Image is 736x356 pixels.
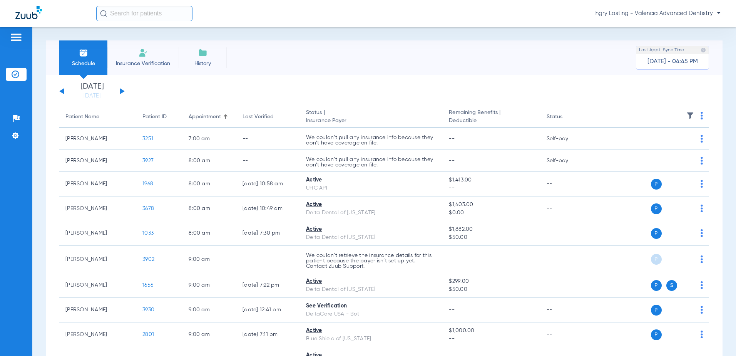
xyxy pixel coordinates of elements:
[449,335,534,343] span: --
[701,281,703,289] img: group-dot-blue.svg
[651,179,662,190] span: P
[243,113,294,121] div: Last Verified
[449,225,534,233] span: $1,882.00
[449,327,534,335] span: $1,000.00
[306,209,437,217] div: Delta Dental of [US_STATE]
[449,201,534,209] span: $1,403.00
[306,117,437,125] span: Insurance Payer
[65,113,99,121] div: Patient Name
[701,112,703,119] img: group-dot-blue.svg
[651,329,662,340] span: P
[701,180,703,188] img: group-dot-blue.svg
[306,201,437,209] div: Active
[59,221,136,246] td: [PERSON_NAME]
[142,206,154,211] span: 3678
[449,307,455,312] span: --
[639,46,685,54] span: Last Appt. Sync Time:
[182,246,236,273] td: 9:00 AM
[651,305,662,316] span: P
[139,48,148,57] img: Manual Insurance Verification
[182,150,236,172] td: 8:00 AM
[701,205,703,212] img: group-dot-blue.svg
[142,158,154,163] span: 3927
[65,113,130,121] div: Patient Name
[236,128,300,150] td: --
[236,150,300,172] td: --
[142,181,153,186] span: 1968
[651,280,662,291] span: P
[113,60,173,67] span: Insurance Verification
[449,184,534,192] span: --
[540,298,592,322] td: --
[182,196,236,221] td: 8:00 AM
[701,255,703,263] img: group-dot-blue.svg
[651,203,662,214] span: P
[59,150,136,172] td: [PERSON_NAME]
[236,172,300,196] td: [DATE] 10:58 AM
[306,225,437,233] div: Active
[142,136,153,141] span: 3251
[306,135,437,146] p: We couldn’t pull any insurance info because they don’t have coverage on file.
[15,6,42,19] img: Zuub Logo
[594,10,721,17] span: Ingry Lasting - Valencia Advanced Dentistry
[306,310,437,318] div: DeltaCare USA - Bot
[540,196,592,221] td: --
[306,157,437,168] p: We couldn’t pull any insurance info because they don’t have coverage on file.
[96,6,192,21] input: Search for patients
[698,319,736,356] iframe: Chat Widget
[142,113,167,121] div: Patient ID
[184,60,221,67] span: History
[540,106,592,128] th: Status
[306,302,437,310] div: See Verification
[59,128,136,150] td: [PERSON_NAME]
[651,254,662,265] span: P
[65,60,102,67] span: Schedule
[236,273,300,298] td: [DATE] 7:22 PM
[666,280,677,291] span: S
[449,117,534,125] span: Deductible
[142,332,154,337] span: 2801
[540,150,592,172] td: Self-pay
[142,307,154,312] span: 3930
[701,135,703,143] img: group-dot-blue.svg
[306,176,437,184] div: Active
[540,322,592,347] td: --
[701,229,703,237] img: group-dot-blue.svg
[300,106,443,128] th: Status |
[142,257,154,262] span: 3902
[540,246,592,273] td: --
[443,106,540,128] th: Remaining Benefits |
[182,322,236,347] td: 9:00 AM
[540,172,592,196] td: --
[306,253,437,269] p: We couldn’t retrieve the insurance details for this patient because the payer isn’t set up yet. C...
[236,322,300,347] td: [DATE] 7:11 PM
[59,246,136,273] td: [PERSON_NAME]
[236,221,300,246] td: [DATE] 7:30 PM
[182,172,236,196] td: 8:00 AM
[142,282,153,288] span: 1656
[701,47,706,53] img: last sync help info
[701,157,703,165] img: group-dot-blue.svg
[69,83,115,100] li: [DATE]
[142,230,154,236] span: 1033
[100,10,107,17] img: Search Icon
[198,48,207,57] img: History
[449,277,534,285] span: $299.00
[59,196,136,221] td: [PERSON_NAME]
[449,285,534,294] span: $50.00
[686,112,694,119] img: filter.svg
[189,113,230,121] div: Appointment
[306,285,437,294] div: Delta Dental of [US_STATE]
[306,184,437,192] div: UHC API
[79,48,88,57] img: Schedule
[182,273,236,298] td: 9:00 AM
[306,335,437,343] div: Blue Shield of [US_STATE]
[449,257,455,262] span: --
[306,327,437,335] div: Active
[182,221,236,246] td: 8:00 AM
[236,246,300,273] td: --
[540,273,592,298] td: --
[243,113,274,121] div: Last Verified
[449,233,534,242] span: $50.00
